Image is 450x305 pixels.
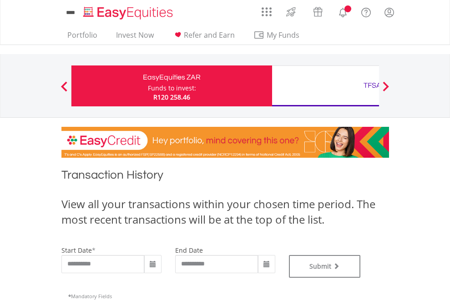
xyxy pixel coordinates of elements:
label: end date [175,246,203,255]
div: Funds to invest: [148,84,196,93]
div: View all your transactions within your chosen time period. The most recent transactions will be a... [61,196,389,228]
button: Previous [55,86,73,95]
a: Refer and Earn [169,30,238,45]
a: Invest Now [112,30,157,45]
img: grid-menu-icon.svg [262,7,272,17]
button: Submit [289,255,361,278]
img: thrive-v2.svg [283,5,298,19]
span: My Funds [253,29,313,41]
h1: Transaction History [61,167,389,187]
label: start date [61,246,92,255]
a: Home page [80,2,177,20]
a: My Profile [378,2,401,22]
img: EasyCredit Promotion Banner [61,127,389,158]
div: EasyEquities ZAR [77,71,267,84]
a: Vouchers [304,2,331,19]
a: FAQ's and Support [354,2,378,20]
span: Mandatory Fields [68,293,112,300]
button: Next [377,86,395,95]
a: AppsGrid [256,2,278,17]
a: Notifications [331,2,354,20]
a: Portfolio [64,30,101,45]
img: vouchers-v2.svg [310,5,325,19]
span: Refer and Earn [184,30,235,40]
img: EasyEquities_Logo.png [81,5,177,20]
span: R120 258.46 [153,93,190,101]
